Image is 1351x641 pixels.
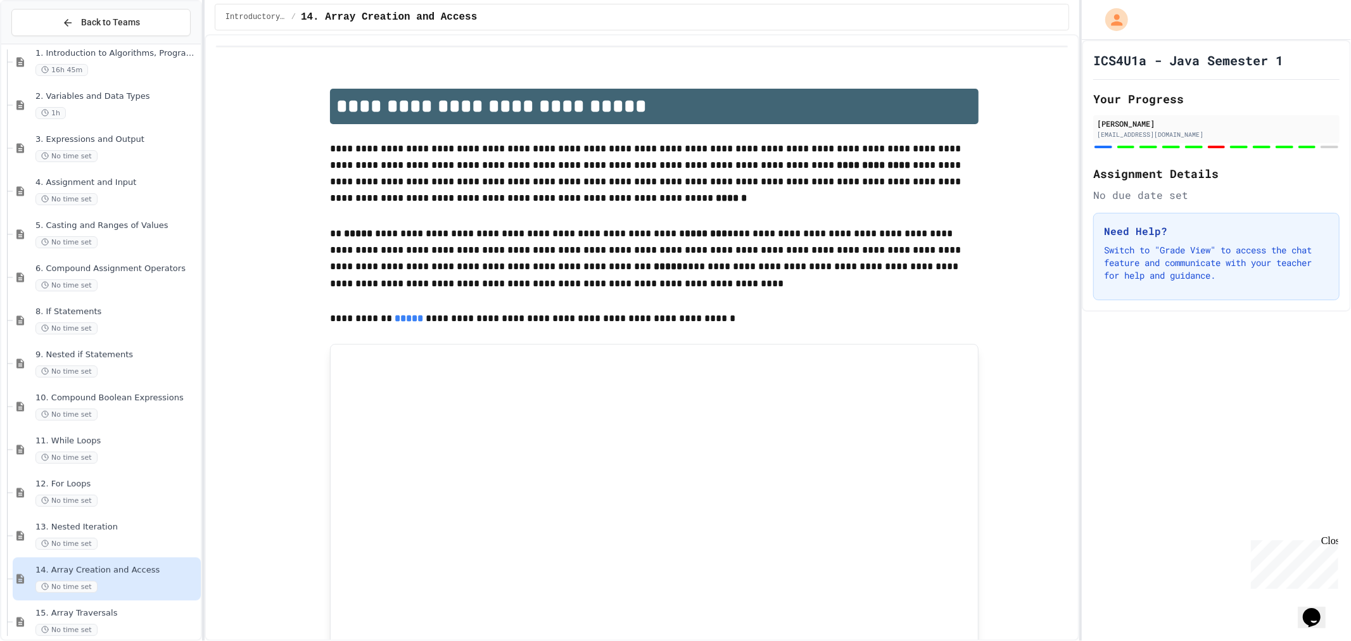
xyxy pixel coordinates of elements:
span: No time set [35,150,98,162]
span: 1h [35,107,66,119]
span: No time set [35,365,98,378]
span: 16h 45m [35,64,88,76]
span: 15. Array Traversals [35,608,198,619]
span: 2. Variables and Data Types [35,91,198,102]
span: 1. Introduction to Algorithms, Programming, and Compilers [35,48,198,59]
iframe: chat widget [1298,590,1338,628]
div: [PERSON_NAME] [1097,118,1336,129]
span: 10. Compound Boolean Expressions [35,393,198,403]
span: 6. Compound Assignment Operators [35,263,198,274]
h3: Need Help? [1104,224,1329,239]
h2: Assignment Details [1093,165,1340,182]
span: Back to Teams [81,16,140,29]
p: Switch to "Grade View" to access the chat feature and communicate with your teacher for help and ... [1104,244,1329,282]
span: 14. Array Creation and Access [301,10,477,25]
button: Back to Teams [11,9,191,36]
span: / [291,12,296,22]
span: No time set [35,322,98,334]
span: 4. Assignment and Input [35,177,198,188]
h1: ICS4U1a - Java Semester 1 [1093,51,1283,69]
span: 12. For Loops [35,479,198,490]
span: No time set [35,409,98,421]
div: My Account [1092,5,1131,34]
span: 11. While Loops [35,436,198,447]
span: No time set [35,279,98,291]
h2: Your Progress [1093,90,1340,108]
span: No time set [35,624,98,636]
span: Introductory Java Concepts [225,12,286,22]
span: No time set [35,193,98,205]
div: Chat with us now!Close [5,5,87,80]
div: No due date set [1093,187,1340,203]
span: 5. Casting and Ranges of Values [35,220,198,231]
span: No time set [35,581,98,593]
span: 8. If Statements [35,307,198,317]
iframe: chat widget [1246,535,1338,589]
span: 14. Array Creation and Access [35,565,198,576]
span: No time set [35,452,98,464]
span: No time set [35,495,98,507]
span: No time set [35,538,98,550]
span: No time set [35,236,98,248]
div: [EMAIL_ADDRESS][DOMAIN_NAME] [1097,130,1336,139]
span: 13. Nested Iteration [35,522,198,533]
span: 3. Expressions and Output [35,134,198,145]
span: 9. Nested if Statements [35,350,198,360]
